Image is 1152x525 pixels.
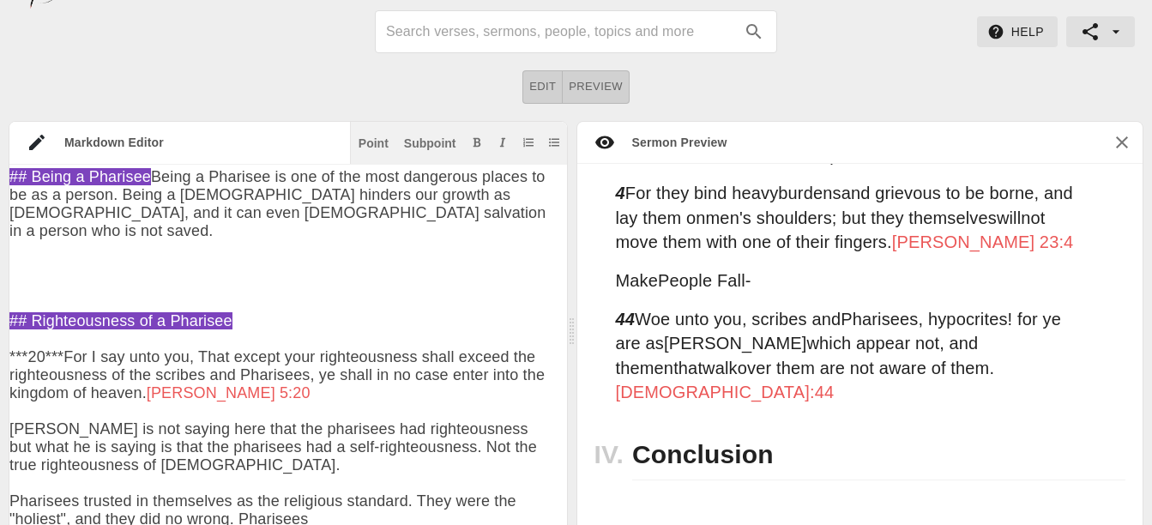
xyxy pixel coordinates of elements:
[401,134,460,151] button: Subpoint
[658,271,712,290] span: People
[355,134,392,151] button: Insert point
[632,429,1125,481] h2: Conclusion
[735,13,773,51] button: search
[386,18,735,45] input: Search sermons
[47,134,350,151] div: Markdown Editor
[616,269,1087,293] p: Make -
[804,146,840,165] span: Help
[615,134,727,151] div: Sermon Preview
[689,146,745,165] span: Burden
[563,70,630,104] button: Preview
[706,208,739,227] span: men
[991,21,1044,43] span: Help
[520,134,537,151] button: Add ordered list
[977,16,1058,48] button: Help
[664,334,806,353] span: [PERSON_NAME]
[359,137,389,149] div: Point
[468,134,486,151] button: Add bold text
[640,359,673,377] span: men
[594,429,632,480] h2: IV.
[703,359,738,377] span: walk
[546,134,563,151] button: Add unordered list
[404,137,456,149] div: Subpoint
[522,70,630,104] div: text alignment
[717,271,745,290] span: Fall
[892,232,1074,251] span: [PERSON_NAME] 23:4
[616,184,625,202] strong: 4
[529,77,556,97] span: Edit
[778,184,841,202] span: burdens
[841,310,918,329] span: Pharisees
[616,307,1087,405] p: Woe unto you, scribes and , hypocrites! for ye are as which appear not, and the that over them ar...
[616,383,835,401] span: [DEMOGRAPHIC_DATA]:44
[616,310,636,329] strong: 44
[616,181,1087,255] p: For they bind heavy and grievous to be borne, and lay them on 's shoulders; but they themselves n...
[997,208,1021,227] span: will
[569,77,623,97] span: Preview
[494,134,511,151] button: Add italic text
[522,70,563,104] button: Edit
